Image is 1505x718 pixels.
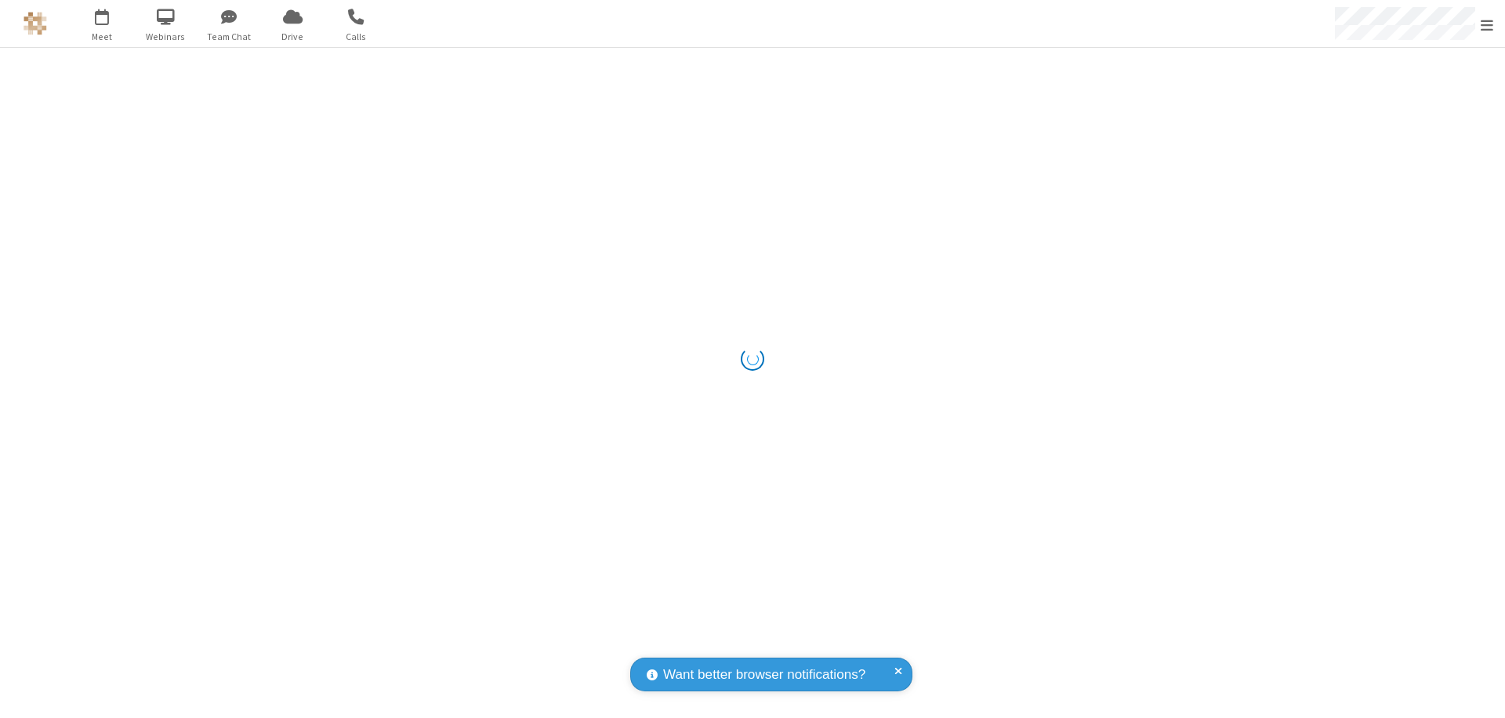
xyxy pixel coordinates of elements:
[73,30,132,44] span: Meet
[136,30,195,44] span: Webinars
[263,30,322,44] span: Drive
[24,12,47,35] img: QA Selenium DO NOT DELETE OR CHANGE
[200,30,259,44] span: Team Chat
[663,665,865,685] span: Want better browser notifications?
[327,30,386,44] span: Calls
